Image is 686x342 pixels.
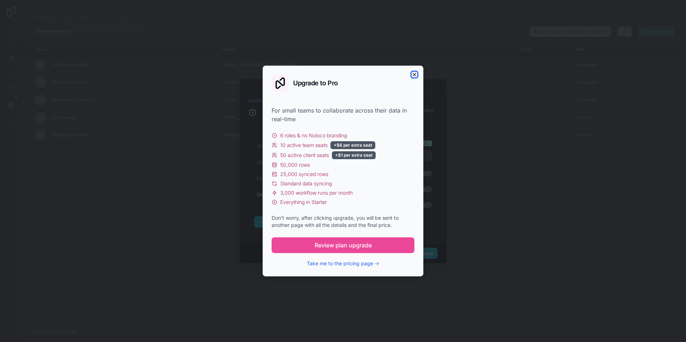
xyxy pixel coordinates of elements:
[280,152,329,159] span: 50 active client seats
[280,199,327,206] span: Everything in Starter
[280,161,310,168] span: 50,000 rows
[280,189,353,196] span: 3,000 workflow runs per month
[330,141,375,149] div: +$6 per extra seat
[315,241,372,250] span: Review plan upgrade
[307,260,379,267] button: Take me to the pricing page →
[272,237,414,253] button: Review plan upgrade
[272,106,414,123] div: For small teams to collaborate across their data in real-time
[280,142,328,149] span: 10 active team seats
[280,132,347,139] span: 6 roles & no Noloco branding
[280,171,328,178] span: 25,000 synced rows
[272,214,414,229] div: Don't worry, after clicking upgrade, you will be sent to another page with all the details and th...
[280,180,332,187] span: Standard data syncing
[332,151,376,159] div: +$1 per extra seat
[293,80,338,86] h2: Upgrade to Pro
